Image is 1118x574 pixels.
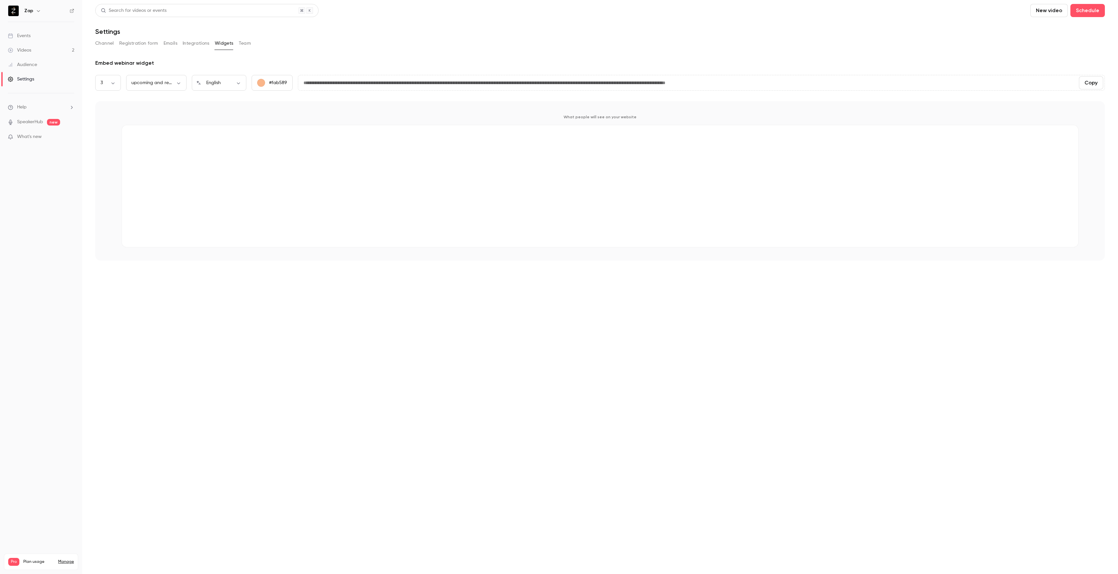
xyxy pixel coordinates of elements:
[23,559,54,564] span: Plan usage
[8,76,34,82] div: Settings
[24,8,33,14] h6: Zap
[269,80,287,86] p: #fab589
[164,38,177,49] button: Emails
[95,38,114,49] button: Channel
[1030,4,1068,17] button: New video
[126,80,187,86] div: upcoming and replays
[101,7,167,14] div: Search for videos or events
[8,47,31,54] div: Videos
[58,559,74,564] a: Manage
[17,133,42,140] span: What's new
[95,80,121,86] div: 3
[122,125,1078,245] iframe: Contrast Upcoming Events
[95,59,1105,67] div: Embed webinar widget
[119,38,158,49] button: Registration form
[47,119,60,126] span: new
[8,61,37,68] div: Audience
[8,558,19,566] span: Pro
[8,33,31,39] div: Events
[17,104,27,111] span: Help
[183,38,210,49] button: Integrations
[215,38,234,49] button: Widgets
[95,28,120,35] h1: Settings
[8,104,74,111] li: help-dropdown-opener
[252,75,293,91] button: #fab589
[17,119,43,126] a: SpeakerHub
[1070,4,1105,17] button: Schedule
[8,6,19,16] img: Zap
[201,80,246,86] div: English
[239,38,251,49] button: Team
[122,114,1079,120] p: What people will see on your website
[1079,76,1103,89] button: Copy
